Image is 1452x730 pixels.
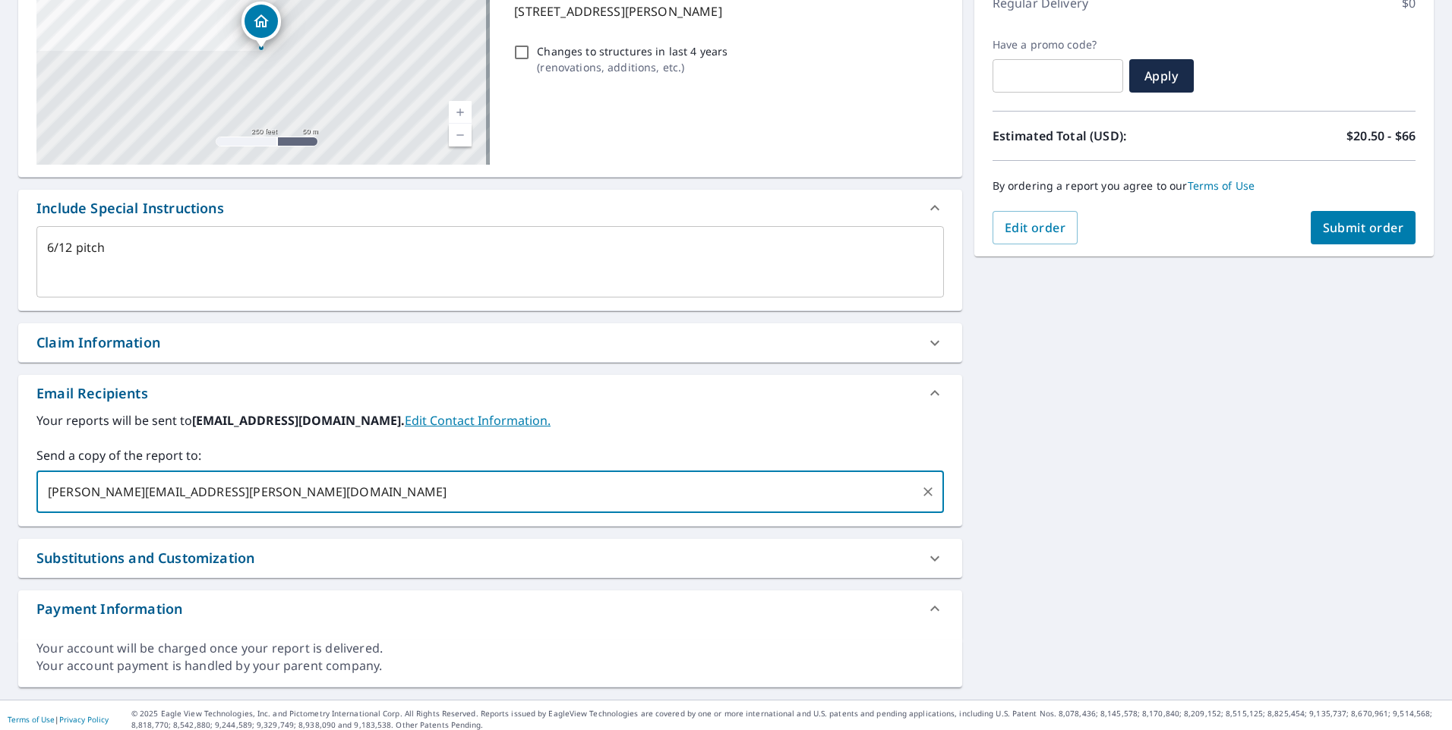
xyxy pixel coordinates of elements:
[36,332,160,353] div: Claim Information
[36,548,254,568] div: Substitutions and Customization
[537,43,728,59] p: Changes to structures in last 4 years
[36,640,944,657] div: Your account will be charged once your report is delivered.
[59,714,109,725] a: Privacy Policy
[18,375,962,411] div: Email Recipients
[1323,219,1404,236] span: Submit order
[1005,219,1066,236] span: Edit order
[1188,178,1255,193] a: Terms of Use
[18,590,962,627] div: Payment Information
[993,38,1123,52] label: Have a promo code?
[36,599,182,619] div: Payment Information
[36,411,944,430] label: Your reports will be sent to
[18,539,962,577] div: Substitutions and Customization
[36,198,224,219] div: Include Special Instructions
[449,101,472,124] a: Current Level 17, Zoom In
[8,714,55,725] a: Terms of Use
[1311,211,1416,244] button: Submit order
[18,190,962,226] div: Include Special Instructions
[18,323,962,362] div: Claim Information
[449,124,472,146] a: Current Level 17, Zoom Out
[192,412,405,429] b: [EMAIL_ADDRESS][DOMAIN_NAME].
[993,127,1204,145] p: Estimated Total (USD):
[993,211,1078,244] button: Edit order
[993,179,1416,193] p: By ordering a report you agree to our
[36,657,944,675] div: Your account payment is handled by your parent company.
[537,59,728,75] p: ( renovations, additions, etc. )
[405,412,551,429] a: EditContactInfo
[36,446,944,464] label: Send a copy of the report to:
[241,2,281,49] div: Dropped pin, building 1, Residential property, 3296 Beech Creek Rd Nelson, VA 24580
[1141,68,1182,84] span: Apply
[47,241,933,284] textarea: 6/12 pitch
[8,715,109,724] p: |
[1346,127,1416,145] p: $20.50 - $66
[514,2,937,20] p: [STREET_ADDRESS][PERSON_NAME]
[917,481,939,502] button: Clear
[1129,59,1194,93] button: Apply
[36,383,148,404] div: Email Recipients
